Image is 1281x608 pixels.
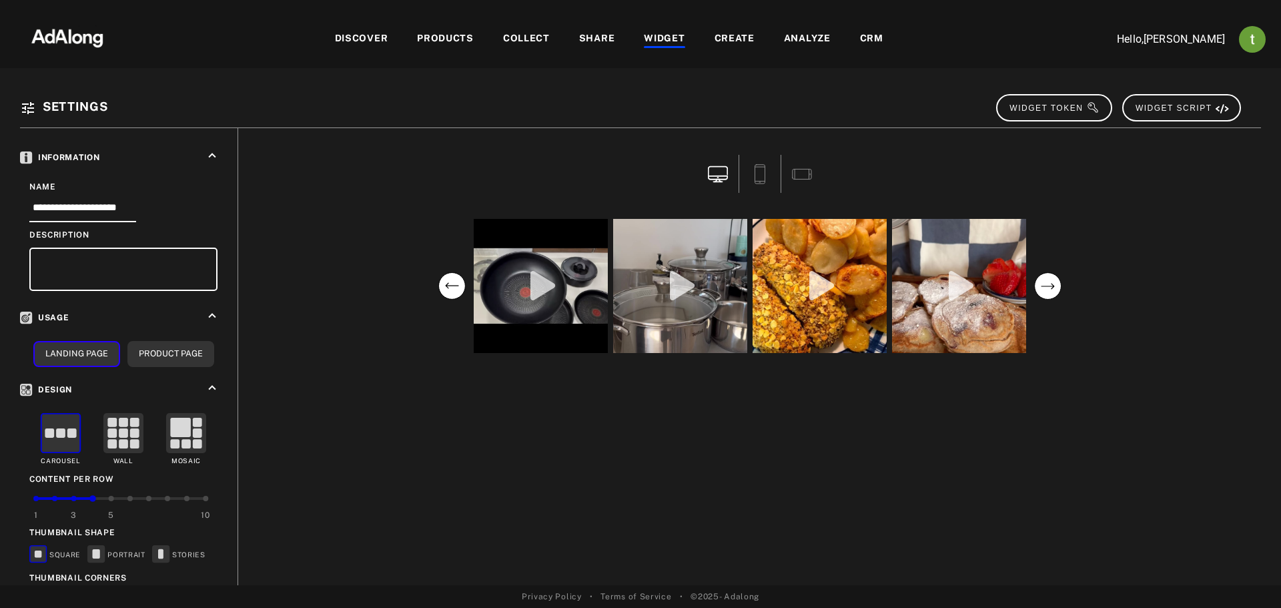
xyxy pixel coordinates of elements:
[9,17,126,57] img: 63233d7d88ed69de3c212112c67096b6.png
[889,216,1029,356] div: open the preview of the instagram content created by momsrunningkitchen
[610,216,750,356] div: open the preview of the instagram content created by jacky_omtzigt
[127,341,214,367] button: Product Page
[579,31,615,47] div: SHARE
[29,181,218,193] div: Name
[1009,103,1100,113] span: WIDGET TOKEN
[201,509,209,521] div: 10
[680,591,683,603] span: •
[1034,272,1061,300] svg: next
[34,509,38,521] div: 1
[1239,26,1266,53] img: ACg8ocJj1Mp6hOb8A41jL1uwSMxz7God0ICt0FEFk954meAQ=s96-c
[20,385,72,394] span: Design
[20,153,100,162] span: Information
[996,94,1112,121] button: WIDGET TOKEN
[691,591,759,603] span: © 2025 - Adalong
[87,545,145,565] div: PORTRAIT
[438,272,466,300] svg: previous
[1236,23,1269,56] button: Account settings
[29,572,218,584] div: Thumbnail Corners
[644,31,685,47] div: WIDGET
[205,380,220,395] i: keyboard_arrow_up
[205,308,220,323] i: keyboard_arrow_up
[71,509,77,521] div: 3
[750,216,889,356] div: open the preview of the instagram content created by markus.life1975
[1122,94,1241,121] button: WIDGET SCRIPT
[41,457,81,467] div: Carousel
[522,591,582,603] a: Privacy Policy
[29,527,218,539] div: Thumbnail Shape
[784,31,831,47] div: ANALYZE
[471,216,610,356] div: open the preview of the instagram content created by sozievde
[33,341,120,367] button: Landing Page
[1214,544,1281,608] iframe: Chat Widget
[503,31,550,47] div: COLLECT
[600,591,671,603] a: Terms of Service
[1092,31,1225,47] p: Hello, [PERSON_NAME]
[29,545,81,565] div: SQUARE
[715,31,755,47] div: CREATE
[108,509,114,521] div: 5
[20,313,69,322] span: Usage
[860,31,883,47] div: CRM
[152,545,205,565] div: STORIES
[205,148,220,163] i: keyboard_arrow_up
[29,229,218,241] div: Description
[113,457,133,467] div: Wall
[43,99,108,113] span: Settings
[171,457,201,467] div: Mosaic
[335,31,388,47] div: DISCOVER
[590,591,593,603] span: •
[29,473,218,485] div: Content per row
[417,31,474,47] div: PRODUCTS
[1136,103,1229,113] span: WIDGET SCRIPT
